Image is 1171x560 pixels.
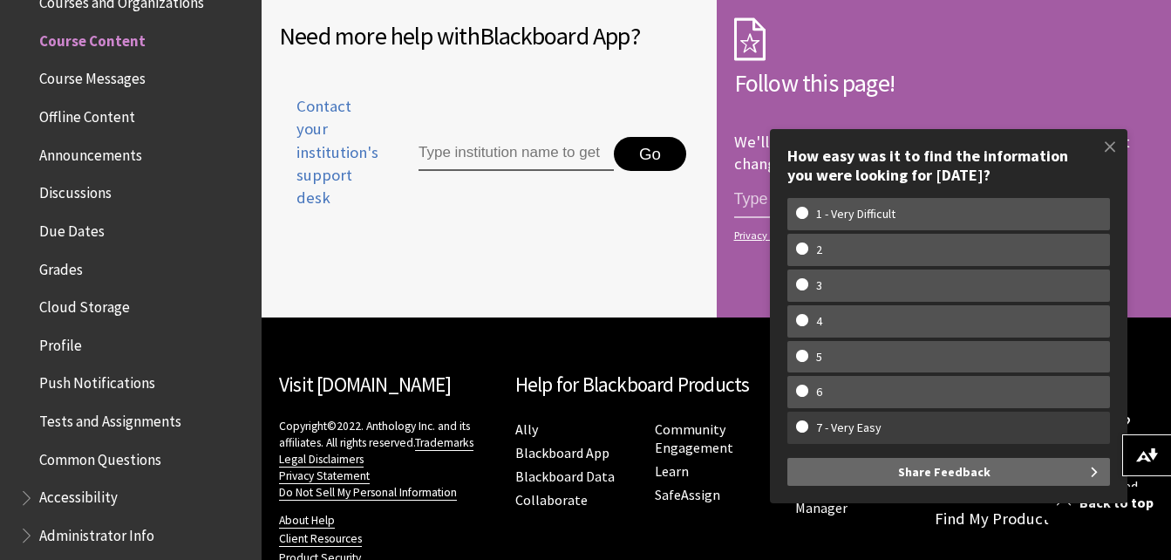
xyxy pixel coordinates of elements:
a: Ally [515,420,538,439]
a: Blackboard App [515,444,609,462]
a: Collaborate [515,491,588,509]
p: Copyright©2022. Anthology Inc. and its affiliates. All rights reserved. [279,418,498,501]
span: Discussions [39,178,112,201]
a: SafeAssign [655,486,720,504]
input: email address [734,181,988,218]
img: Subscription Icon [734,17,766,61]
a: Trademarks [415,435,473,451]
a: Do Not Sell My Personal Information [279,485,457,501]
span: Course Content [39,26,146,50]
a: Privacy Statement [279,468,370,484]
span: Accessibility [39,483,118,507]
span: Push Notifications [39,369,155,393]
span: Contact your institution's support desk [279,95,378,209]
h2: Follow this page! [734,65,1154,101]
a: Blackboard Data [515,468,615,486]
span: Profile [39,331,82,354]
span: Administrator Info [39,521,154,544]
span: Due Dates [39,216,105,240]
a: Client Resources [279,531,362,547]
a: Legal Disclaimers [279,452,364,468]
span: Offline Content [39,102,135,126]
button: Share Feedback [787,458,1110,486]
div: How easy was it to find the information you were looking for [DATE]? [787,147,1110,184]
a: Community Engagement [655,420,733,457]
span: Cloud Storage [39,292,130,316]
a: Learn [655,462,689,481]
w-span: 3 [796,278,842,293]
span: Blackboard App [480,20,630,51]
input: Type institution name to get support [419,137,614,172]
w-span: 4 [796,314,842,329]
w-span: 5 [796,350,842,365]
w-span: 1 - Very Difficult [796,207,916,222]
h2: Help for Blackboard Products [515,370,918,400]
a: Privacy Policy [734,229,1149,242]
h2: Need more help with ? [279,17,703,54]
w-span: 7 - Very Easy [796,420,902,435]
button: Go [614,137,686,172]
a: Back to top [1044,487,1171,519]
a: About Help [279,513,335,529]
span: Grades [39,255,83,278]
span: Tests and Assignments [39,406,181,430]
a: Find My Product [935,509,1049,529]
a: Visit [DOMAIN_NAME] [279,372,451,397]
span: Common Questions [39,445,161,468]
w-span: 2 [796,242,842,257]
p: We'll send you an email each time we make an important change. [734,132,1130,173]
span: Announcements [39,140,142,164]
span: Share Feedback [898,458,991,486]
w-span: 6 [796,385,842,400]
span: Course Messages [39,65,146,88]
a: Contact your institution's support desk [279,95,378,230]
